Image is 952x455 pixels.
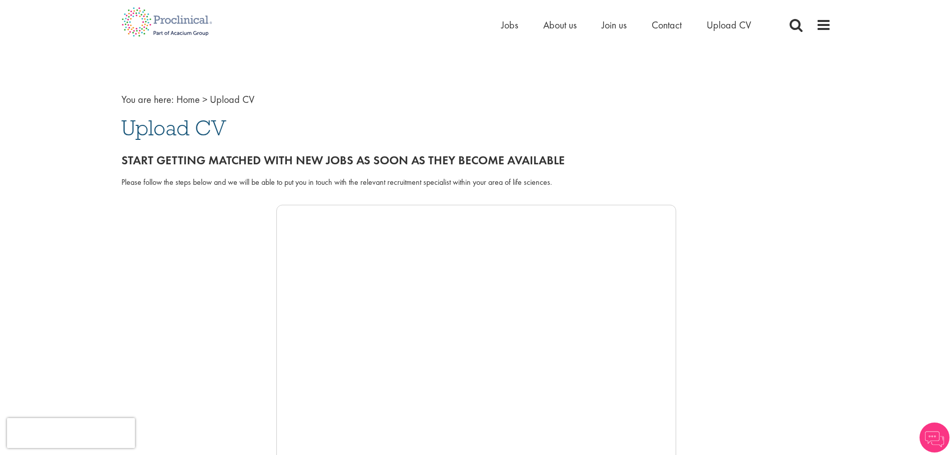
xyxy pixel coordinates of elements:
a: Upload CV [707,18,751,31]
iframe: reCAPTCHA [7,418,135,448]
img: Chatbot [920,423,950,453]
a: breadcrumb link [176,93,200,106]
div: Please follow the steps below and we will be able to put you in touch with the relevant recruitme... [121,177,831,188]
a: Join us [602,18,627,31]
h2: Start getting matched with new jobs as soon as they become available [121,154,831,167]
span: Upload CV [121,114,226,141]
span: > [202,93,207,106]
span: You are here: [121,93,174,106]
a: Contact [652,18,682,31]
a: About us [543,18,577,31]
a: Jobs [501,18,518,31]
span: Upload CV [210,93,254,106]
